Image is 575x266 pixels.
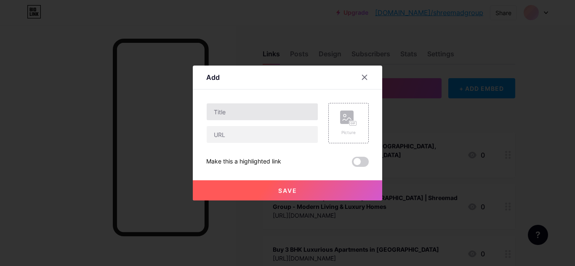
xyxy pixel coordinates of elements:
[207,126,318,143] input: URL
[206,72,220,82] div: Add
[207,103,318,120] input: Title
[193,180,382,200] button: Save
[278,187,297,194] span: Save
[206,157,281,167] div: Make this a highlighted link
[340,129,357,136] div: Picture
